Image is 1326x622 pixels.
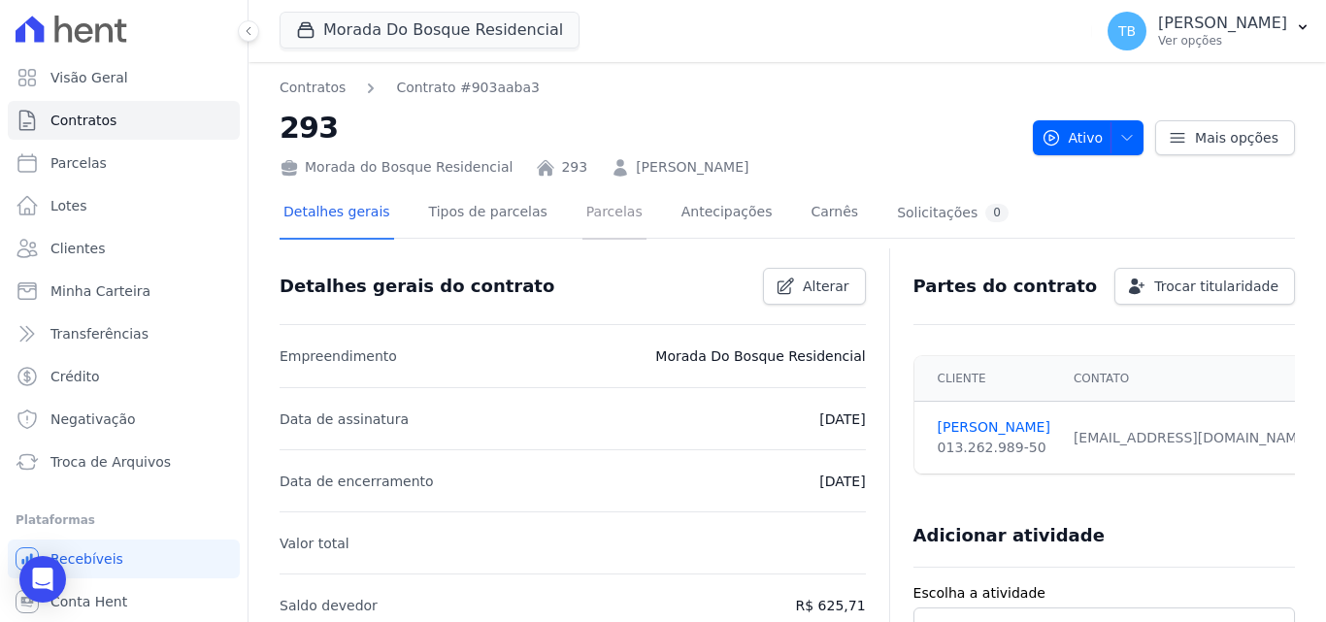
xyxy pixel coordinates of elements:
[8,357,240,396] a: Crédito
[50,452,171,472] span: Troca de Arquivos
[914,356,1062,402] th: Cliente
[582,188,646,240] a: Parcelas
[796,594,866,617] p: R$ 625,71
[50,239,105,258] span: Clientes
[50,153,107,173] span: Parcelas
[1155,120,1295,155] a: Mais opções
[280,78,540,98] nav: Breadcrumb
[19,556,66,603] div: Open Intercom Messenger
[893,188,1012,240] a: Solicitações0
[655,344,865,368] p: Morada Do Bosque Residencial
[280,106,1017,149] h2: 293
[819,470,865,493] p: [DATE]
[280,12,580,49] button: Morada Do Bosque Residencial
[280,78,346,98] a: Contratos
[8,442,240,481] a: Troca de Arquivos
[16,508,232,532] div: Plataformas
[280,470,434,493] p: Data de encerramento
[803,277,849,296] span: Alterar
[280,408,409,431] p: Data de assinatura
[1042,120,1104,155] span: Ativo
[50,111,116,130] span: Contratos
[8,101,240,140] a: Contratos
[913,524,1105,547] h3: Adicionar atividade
[8,540,240,578] a: Recebíveis
[425,188,551,240] a: Tipos de parcelas
[1195,128,1278,147] span: Mais opções
[280,188,394,240] a: Detalhes gerais
[280,78,1017,98] nav: Breadcrumb
[50,324,149,344] span: Transferências
[8,186,240,225] a: Lotes
[1062,356,1323,402] th: Contato
[938,417,1050,438] a: [PERSON_NAME]
[913,583,1295,604] label: Escolha a atividade
[678,188,777,240] a: Antecipações
[938,438,1050,458] div: 013.262.989-50
[50,196,87,215] span: Lotes
[280,275,554,298] h3: Detalhes gerais do contrato
[280,594,378,617] p: Saldo devedor
[50,549,123,569] span: Recebíveis
[8,144,240,182] a: Parcelas
[985,204,1009,222] div: 0
[897,204,1009,222] div: Solicitações
[1158,33,1287,49] p: Ver opções
[280,157,513,178] div: Morada do Bosque Residencial
[763,268,866,305] a: Alterar
[8,582,240,621] a: Conta Hent
[819,408,865,431] p: [DATE]
[280,532,349,555] p: Valor total
[1114,268,1295,305] a: Trocar titularidade
[280,344,397,368] p: Empreendimento
[50,592,127,611] span: Conta Hent
[50,367,100,386] span: Crédito
[50,68,128,87] span: Visão Geral
[50,409,136,429] span: Negativação
[1092,4,1326,58] button: TB [PERSON_NAME] Ver opções
[636,157,748,178] a: [PERSON_NAME]
[1118,24,1136,38] span: TB
[807,188,862,240] a: Carnês
[8,229,240,268] a: Clientes
[8,314,240,353] a: Transferências
[913,275,1098,298] h3: Partes do contrato
[8,58,240,97] a: Visão Geral
[1033,120,1144,155] button: Ativo
[8,400,240,439] a: Negativação
[1154,277,1278,296] span: Trocar titularidade
[561,157,587,178] a: 293
[396,78,540,98] a: Contrato #903aaba3
[1158,14,1287,33] p: [PERSON_NAME]
[1074,428,1311,448] div: [EMAIL_ADDRESS][DOMAIN_NAME]
[50,281,150,301] span: Minha Carteira
[8,272,240,311] a: Minha Carteira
